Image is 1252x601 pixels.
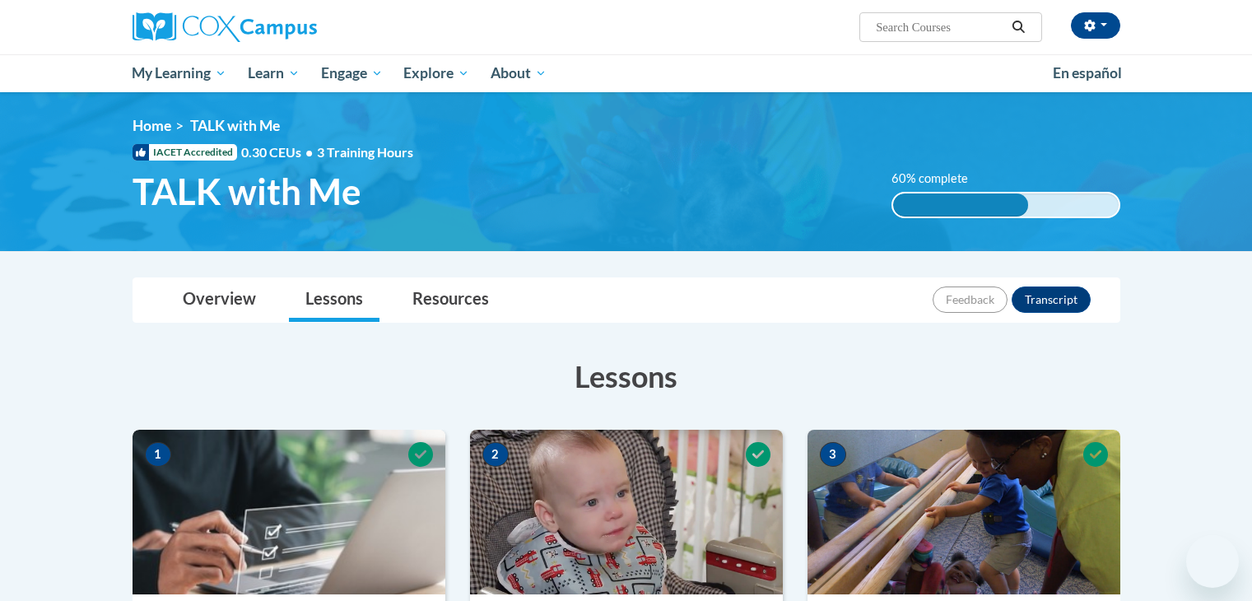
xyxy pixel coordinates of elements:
[933,287,1008,313] button: Feedback
[317,144,413,160] span: 3 Training Hours
[480,54,557,92] a: About
[396,278,505,322] a: Resources
[122,54,238,92] a: My Learning
[133,117,171,134] a: Home
[491,63,547,83] span: About
[808,430,1120,594] img: Course Image
[305,144,313,160] span: •
[891,170,986,188] label: 60% complete
[1071,12,1120,39] button: Account Settings
[1042,56,1133,91] a: En español
[482,442,509,467] span: 2
[108,54,1145,92] div: Main menu
[133,170,361,213] span: TALK with Me
[310,54,393,92] a: Engage
[393,54,480,92] a: Explore
[133,430,445,594] img: Course Image
[133,144,237,161] span: IACET Accredited
[893,193,1028,217] div: 60% complete
[133,12,445,42] a: Cox Campus
[190,117,280,134] span: TALK with Me
[133,356,1120,397] h3: Lessons
[321,63,383,83] span: Engage
[248,63,300,83] span: Learn
[237,54,310,92] a: Learn
[1053,64,1122,82] span: En español
[1006,17,1031,37] button: Search
[1186,535,1239,588] iframe: Button to launch messaging window
[470,430,783,594] img: Course Image
[166,278,272,322] a: Overview
[874,17,1006,37] input: Search Courses
[820,442,846,467] span: 3
[145,442,171,467] span: 1
[403,63,469,83] span: Explore
[132,63,226,83] span: My Learning
[241,143,317,161] span: 0.30 CEUs
[1012,287,1091,313] button: Transcript
[133,12,317,42] img: Cox Campus
[289,278,379,322] a: Lessons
